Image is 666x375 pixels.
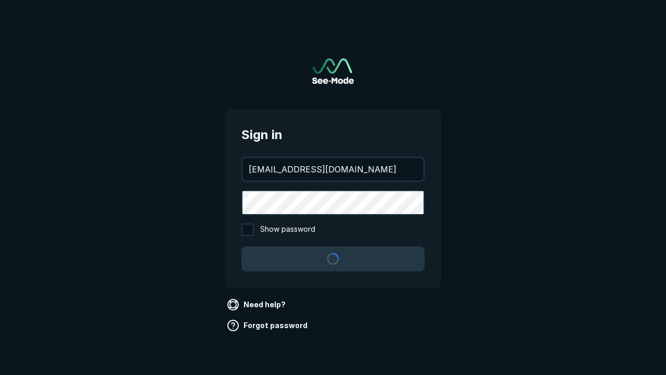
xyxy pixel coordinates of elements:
a: Go to sign in [312,58,354,84]
span: Show password [260,223,315,236]
a: Need help? [225,296,290,313]
a: Forgot password [225,317,312,334]
input: your@email.com [242,158,424,181]
img: See-Mode Logo [312,58,354,84]
span: Sign in [241,126,425,144]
